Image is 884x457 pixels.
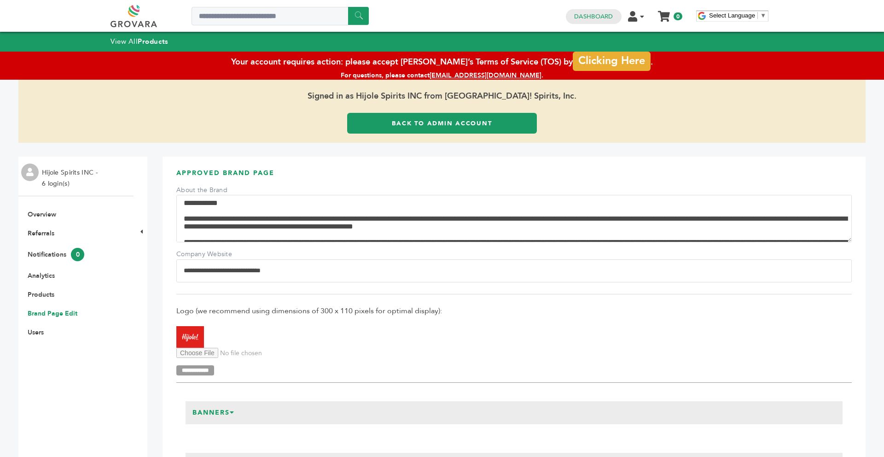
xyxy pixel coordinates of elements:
span: Logo (we recommend using dimensions of 300 x 110 pixels for optimal display): [176,306,852,316]
a: Dashboard [574,12,613,21]
label: Company Website [176,250,241,259]
img: Hijole! Spirits, Inc. [176,326,204,347]
a: Notifications0 [28,250,84,259]
strong: Products [138,37,168,46]
a: Back to Admin Account [347,113,537,134]
a: Users [28,328,44,337]
a: Brand Page Edit [28,309,77,318]
input: Search a product or brand... [192,7,369,25]
span: Select Language [709,12,755,19]
img: profile.png [21,164,39,181]
a: Overview [28,210,56,219]
a: Referrals [28,229,54,238]
a: Analytics [28,271,55,280]
span: Signed in as Hijole Spirits INC from [GEOGRAPHIC_DATA]! Spirits, Inc. [18,80,866,113]
li: Hijole Spirits INC - 6 login(s) [42,167,100,189]
a: Select Language​ [709,12,766,19]
a: Clicking Here [573,51,650,70]
h3: APPROVED BRAND PAGE [176,169,852,185]
a: View AllProducts [110,37,169,46]
span: 0 [71,248,84,261]
span: ▼ [760,12,766,19]
a: [EMAIL_ADDRESS][DOMAIN_NAME] [430,71,541,80]
h3: Banners [186,401,242,424]
label: About the Brand [176,186,241,195]
a: Products [28,290,54,299]
span: 0 [674,12,682,20]
a: My Cart [659,8,669,18]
